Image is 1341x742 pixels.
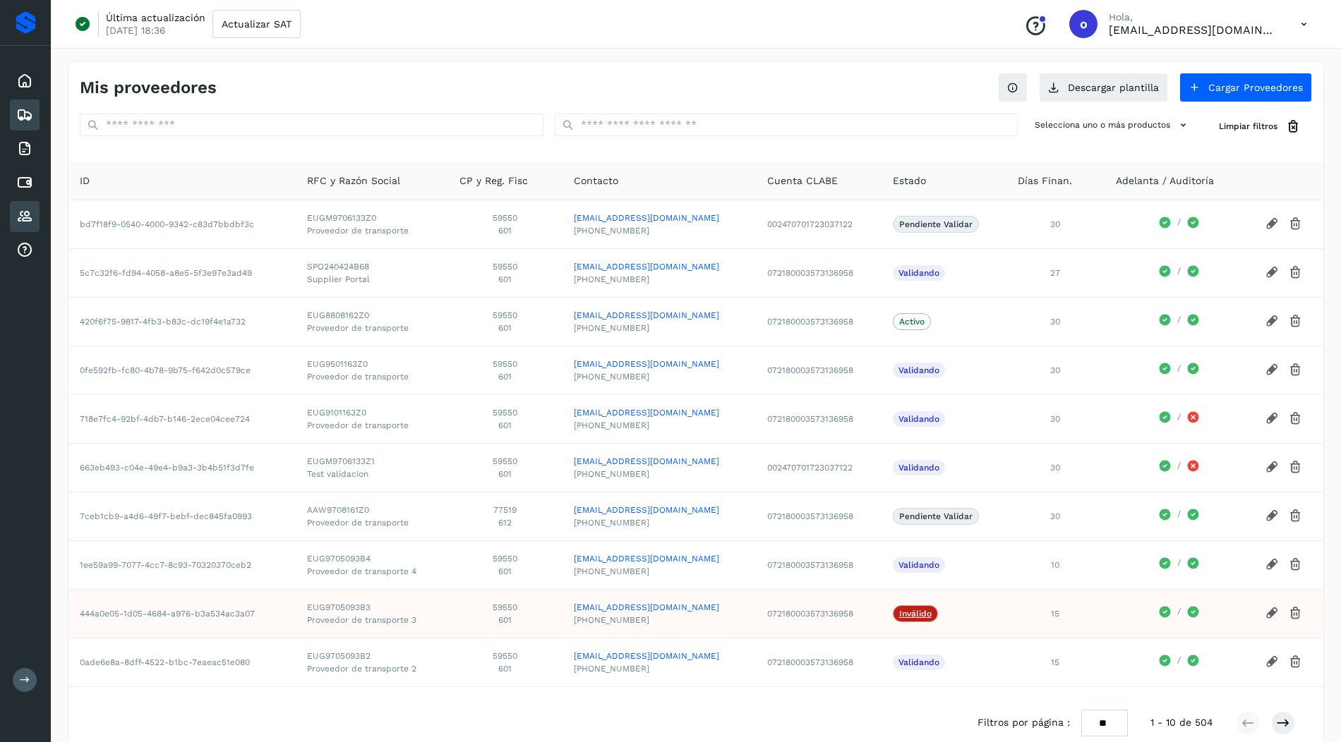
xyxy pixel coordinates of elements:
div: Cuentas por pagar [10,167,40,198]
p: Última actualización [106,11,205,24]
div: / [1116,459,1242,476]
span: EUG8808162Z0 [307,309,436,322]
div: / [1116,264,1242,281]
a: [EMAIL_ADDRESS][DOMAIN_NAME] [574,601,745,614]
span: EUG9705093B2 [307,650,436,662]
td: 072180003573136958 [756,638,881,686]
span: SPO240424B68 [307,260,436,273]
p: Validando [898,463,939,473]
a: [EMAIL_ADDRESS][DOMAIN_NAME] [574,358,745,370]
td: 072180003573136958 [756,589,881,638]
span: CP y Reg. Fisc [459,174,528,188]
p: Activo [899,317,925,327]
div: Inicio [10,66,40,97]
td: 444a0e05-1d05-4684-a976-b3a534ac3a07 [68,589,296,638]
td: 0fe592fb-fc80-4b78-9b75-f642d0c579ce [68,346,296,394]
span: EUG9705093B4 [307,552,436,565]
span: Proveedor de transporte [307,516,436,529]
span: [PHONE_NUMBER] [574,322,745,334]
td: bd7f18f9-0540-4000-9342-c83d7bbdbf3c [68,200,296,248]
a: [EMAIL_ADDRESS][DOMAIN_NAME] [574,504,745,516]
span: 30 [1050,463,1060,473]
a: [EMAIL_ADDRESS][DOMAIN_NAME] [574,406,745,419]
div: / [1116,556,1242,573]
span: 59550 [459,552,551,565]
button: Descargar plantilla [1039,73,1168,102]
span: 59550 [459,406,551,419]
span: 59550 [459,358,551,370]
h4: Mis proveedores [80,78,217,98]
span: 1 - 10 de 504 [1150,715,1213,730]
span: 59550 [459,212,551,224]
span: 59550 [459,309,551,322]
span: 601 [459,565,551,578]
span: Proveedor de transporte [307,224,436,237]
span: Contacto [574,174,618,188]
span: RFC y Razón Social [307,174,400,188]
span: Proveedor de transporte [307,419,436,432]
span: Estado [893,174,926,188]
span: EUG9705093B3 [307,601,436,614]
span: 601 [459,322,551,334]
span: Proveedor de transporte 2 [307,662,436,675]
span: Limpiar filtros [1219,120,1277,133]
td: 002470701723037122 [756,200,881,248]
span: AAW9708161Z0 [307,504,436,516]
span: 612 [459,516,551,529]
span: [PHONE_NUMBER] [574,516,745,529]
span: 59550 [459,601,551,614]
td: 072180003573136958 [756,394,881,443]
p: Validando [898,365,939,375]
button: Limpiar filtros [1208,114,1312,140]
td: 072180003573136958 [756,248,881,297]
td: 663eb493-c04e-49e4-b9a3-3b4b51f3d7fe [68,443,296,492]
span: 10 [1051,560,1059,570]
span: [PHONE_NUMBER] [574,224,745,237]
button: Cargar Proveedores [1179,73,1312,102]
span: ID [80,174,90,188]
td: 7ceb1cb9-a4d6-49f7-bebf-dec845fa0993 [68,492,296,540]
span: 77519 [459,504,551,516]
span: [PHONE_NUMBER] [574,468,745,480]
div: / [1116,410,1242,427]
span: 15 [1051,657,1059,667]
span: 601 [459,614,551,626]
a: [EMAIL_ADDRESS][DOMAIN_NAME] [574,309,745,322]
td: 072180003573136958 [756,540,881,589]
p: Validando [898,414,939,424]
span: EUGM9706133Z0 [307,212,436,224]
div: / [1116,654,1242,671]
p: Pendiente Validar [899,219,973,229]
span: Actualizar SAT [222,19,291,29]
p: Pendiente Validar [899,511,973,521]
td: 420f6f75-9817-4fb3-b83c-dc19f4e1a732 [68,297,296,346]
p: Validando [898,268,939,278]
span: EUGM9706133Z1 [307,455,436,468]
span: EUG9101163Z0 [307,406,436,419]
span: [PHONE_NUMBER] [574,614,745,626]
a: [EMAIL_ADDRESS][DOMAIN_NAME] [574,552,745,565]
p: [DATE] 18:36 [106,24,166,37]
div: / [1116,508,1242,525]
span: Test validacion [307,468,436,480]
span: 30 [1050,414,1060,424]
a: [EMAIL_ADDRESS][DOMAIN_NAME] [574,260,745,273]
td: 072180003573136958 [756,492,881,540]
span: Adelanta / Auditoría [1116,174,1214,188]
td: 5c7c32f6-fd94-4058-a8e5-5f3e97e3ad49 [68,248,296,297]
div: / [1116,362,1242,379]
td: 718e7fc4-92bf-4db7-b146-2ece04cee724 [68,394,296,443]
span: 59550 [459,455,551,468]
td: 0ade6e8a-8dff-4522-b1bc-7eaeac51e080 [68,638,296,686]
span: Cuenta CLABE [767,174,838,188]
td: 072180003573136958 [756,297,881,346]
a: [EMAIL_ADDRESS][DOMAIN_NAME] [574,212,745,224]
span: [PHONE_NUMBER] [574,273,745,286]
span: [PHONE_NUMBER] [574,565,745,578]
span: 601 [459,662,551,675]
p: Validando [898,560,939,570]
span: Proveedor de transporte [307,370,436,383]
button: Selecciona uno o más productos [1029,114,1196,137]
a: [EMAIL_ADDRESS][DOMAIN_NAME] [574,455,745,468]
